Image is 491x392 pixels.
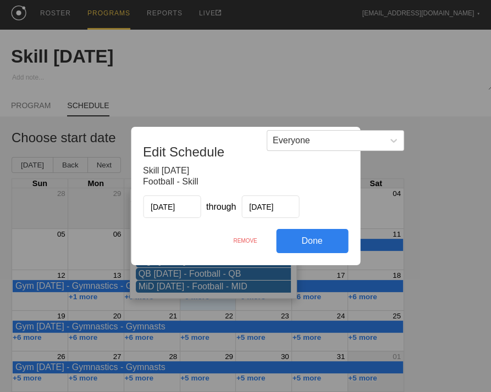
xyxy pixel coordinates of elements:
[206,202,236,211] span: through
[143,176,348,187] div: Football - Skill
[436,339,491,392] iframe: Chat Widget
[241,195,299,218] input: End Date
[143,144,348,160] h1: Edit Schedule
[273,136,310,145] div: Everyone
[143,195,201,218] input: Start Date
[214,229,276,253] div: REMOVE
[143,165,348,176] div: Skill [DATE]
[276,229,348,253] div: Done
